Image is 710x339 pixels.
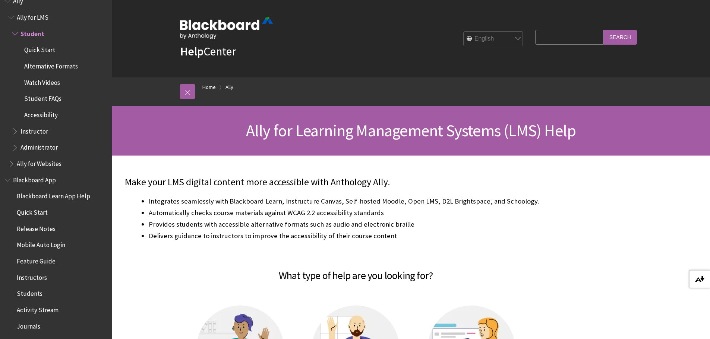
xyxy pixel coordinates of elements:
h2: What type of help are you looking for? [125,259,587,283]
input: Search [603,30,637,44]
span: Students [17,287,42,297]
strong: Help [180,44,203,59]
span: Activity Stream [17,304,59,314]
img: Blackboard by Anthology [180,17,273,39]
span: Watch Videos [24,76,60,86]
span: Mobile Auto Login [17,239,65,249]
span: Ally for Websites [17,157,61,167]
li: Integrates seamlessly with Blackboard Learn, Instructure Canvas, Self-hosted Moodle, Open LMS, D2... [149,196,587,207]
span: Student FAQs [24,93,61,103]
span: Alternative Formats [24,60,78,70]
a: Home [202,83,216,92]
span: Accessibility [24,109,58,119]
li: Delivers guidance to instructors to improve the accessibility of their course content [149,231,587,252]
span: Ally for Learning Management Systems (LMS) Help [246,120,576,141]
span: Instructor [20,125,48,135]
span: Instructors [17,271,47,281]
span: Student [20,28,44,38]
span: Quick Start [17,206,48,216]
li: Provides students with accessible alternative formats such as audio and electronic braille [149,219,587,230]
p: Make your LMS digital content more accessible with Anthology Ally. [125,176,587,189]
a: HelpCenter [180,44,236,59]
span: Blackboard App [13,174,56,184]
span: Quick Start [24,44,55,54]
span: Blackboard Learn App Help [17,190,90,200]
span: Ally for LMS [17,11,48,21]
span: Release Notes [17,223,56,233]
span: Feature Guide [17,255,56,265]
a: Ally [225,83,233,92]
span: Administrator [20,141,58,151]
span: Journals [17,320,40,330]
select: Site Language Selector [464,32,523,47]
li: Automatically checks course materials against WCAG 2.2 accessibility standards [149,208,587,218]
